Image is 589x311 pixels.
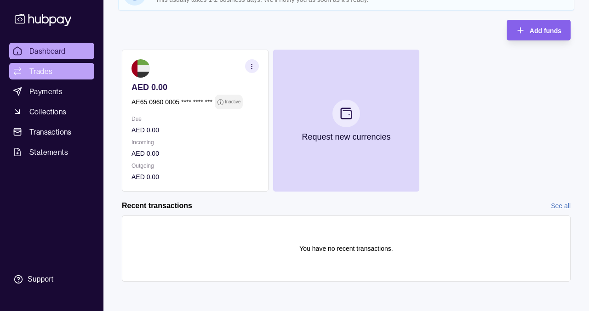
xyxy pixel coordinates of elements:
[225,97,240,107] p: Inactive
[132,161,259,171] p: Outgoing
[9,43,94,59] a: Dashboard
[299,243,393,254] p: You have no recent transactions.
[302,132,390,142] p: Request new currencies
[29,106,66,117] span: Collections
[29,147,68,158] span: Statements
[273,50,420,192] button: Request new currencies
[9,124,94,140] a: Transactions
[551,201,571,211] a: See all
[29,126,72,137] span: Transactions
[132,148,259,158] p: AED 0.00
[132,82,259,92] p: AED 0.00
[29,66,52,77] span: Trades
[9,270,94,289] a: Support
[132,137,259,147] p: Incoming
[507,20,571,40] button: Add funds
[132,125,259,135] p: AED 0.00
[132,172,259,182] p: AED 0.00
[9,144,94,160] a: Statements
[29,45,66,57] span: Dashboard
[122,201,192,211] h2: Recent transactions
[28,274,53,284] div: Support
[530,27,561,34] span: Add funds
[9,103,94,120] a: Collections
[132,114,259,124] p: Due
[9,63,94,79] a: Trades
[29,86,63,97] span: Payments
[132,59,150,78] img: ae
[9,83,94,100] a: Payments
